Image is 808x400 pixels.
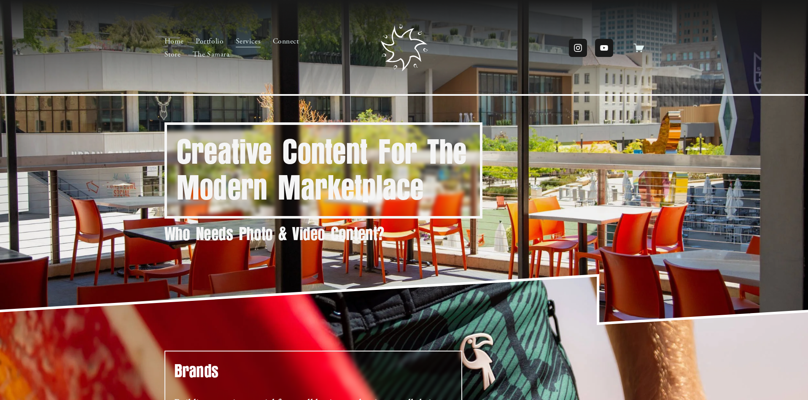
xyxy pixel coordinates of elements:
span: Who Needs Photo & Video Content? [164,223,385,245]
a: 0 items in cart [633,43,644,53]
h3: Brands [174,360,452,382]
img: Samara Creative [381,24,428,71]
a: The Samara [193,48,229,61]
a: Store [164,48,181,61]
a: Connect [273,35,299,48]
a: Portfolio [196,35,224,48]
a: instagram-unauth [569,39,587,57]
a: YouTube [595,39,613,57]
span: Creative Content For The Modern Marketplace [176,132,477,209]
a: Services [236,35,261,48]
a: Home [164,35,184,48]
